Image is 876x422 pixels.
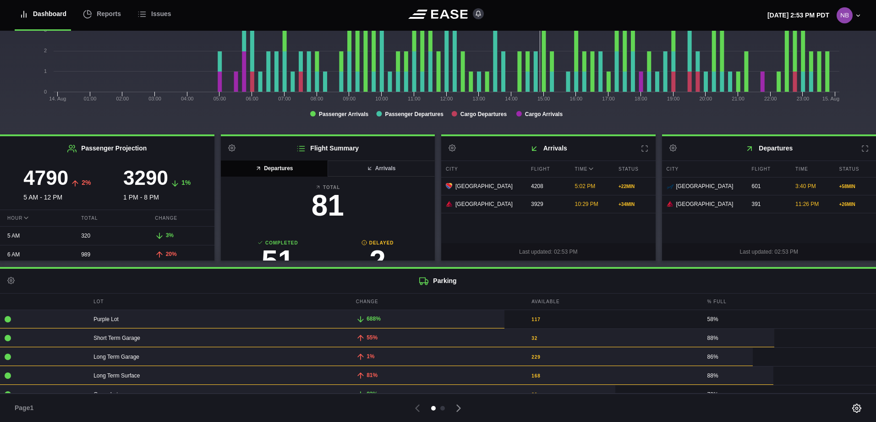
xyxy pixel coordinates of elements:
div: Available [527,294,700,310]
div: Lot [89,294,349,310]
span: 20% [166,251,177,257]
span: 2% [82,179,91,186]
span: 83% [367,391,378,397]
text: 06:00 [246,96,258,101]
div: 4208 [526,178,568,195]
h3: 51 [228,246,328,276]
span: 5:02 PM [575,183,596,189]
div: City [662,161,745,177]
h2: Arrivals [441,136,656,161]
text: 02:00 [116,96,129,101]
b: Delayed [328,239,427,246]
div: Status [614,161,656,177]
tspan: Passenger Arrivals [319,111,369,117]
tspan: 15. Aug [822,96,839,101]
text: 14:00 [505,96,518,101]
text: 10:00 [375,96,388,101]
text: 17:00 [602,96,615,101]
span: [GEOGRAPHIC_DATA] [455,182,513,190]
p: [DATE] 2:53 PM PDT [767,11,829,20]
span: [GEOGRAPHIC_DATA] [676,182,734,190]
div: + 26 MIN [839,201,872,208]
text: 11:00 [408,96,421,101]
a: Completed51 [228,239,328,280]
div: Change [148,210,214,226]
a: Total81 [228,184,428,225]
span: 1% [181,179,191,186]
text: 13:00 [472,96,485,101]
span: 10:29 PM [575,201,598,207]
span: [GEOGRAPHIC_DATA] [676,200,734,208]
b: 168 [531,372,541,379]
text: 12:00 [440,96,453,101]
div: 391 [747,195,789,213]
h3: 4790 [23,168,68,188]
div: % Full [703,294,876,310]
text: 09:00 [343,96,356,101]
h3: 81 [228,191,428,220]
b: 32 [531,335,537,342]
div: Change [351,294,525,310]
span: Purple Lot [93,316,119,322]
div: 70% [707,390,871,399]
text: 2 [44,48,47,53]
b: 117 [531,316,541,323]
button: Arrivals [327,161,435,177]
div: Last updated: 02:53 PM [441,243,656,261]
text: 03:00 [148,96,161,101]
span: 81% [367,372,378,378]
b: Completed [228,239,328,246]
h3: 2 [328,246,427,276]
b: 229 [531,354,541,361]
button: Departures [221,161,328,177]
h2: Flight Summary [221,136,435,161]
b: Total [228,184,428,191]
div: 601 [747,178,789,195]
div: 989 [74,246,140,263]
img: 20dcb11887486b3dc64c659edfac1192 [837,7,853,23]
text: 01:00 [84,96,97,101]
tspan: Passenger Departures [385,111,443,117]
div: 58% [707,315,871,323]
text: 22:00 [764,96,777,101]
b: 39 [531,391,537,398]
text: 20:00 [700,96,712,101]
text: 07:00 [278,96,291,101]
text: 16:00 [570,96,583,101]
text: 19:00 [667,96,680,101]
h3: 3290 [123,168,168,188]
span: [GEOGRAPHIC_DATA] [455,200,513,208]
span: Page 1 [15,403,38,413]
span: 688% [367,316,381,322]
div: 3929 [526,195,568,213]
text: 18:00 [635,96,647,101]
div: 86% [707,353,871,361]
text: 23:00 [797,96,810,101]
span: Green Lot [93,391,118,398]
text: 08:00 [311,96,323,101]
span: Long Term Garage [93,354,139,360]
tspan: 14. Aug [49,96,66,101]
div: + 58 MIN [839,183,872,190]
span: Short Term Garage [93,335,140,341]
div: + 22 MIN [619,183,651,190]
span: 3% [166,232,174,239]
div: 88% [707,334,871,342]
tspan: Cargo Arrivals [525,111,563,117]
div: + 34 MIN [619,201,651,208]
span: 1% [367,353,374,360]
div: 320 [74,227,140,244]
div: Flight [747,161,789,177]
span: Long Term Surface [93,372,140,379]
div: Time [791,161,832,177]
div: City [441,161,524,177]
text: 21:00 [732,96,745,101]
div: 1 PM - 8 PM [107,168,207,202]
span: 3:40 PM [795,183,816,189]
text: 05:00 [214,96,226,101]
span: 11:26 PM [795,201,819,207]
div: Time [570,161,612,177]
a: Delayed2 [328,239,427,280]
text: 15:00 [537,96,550,101]
div: Total [74,210,140,226]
